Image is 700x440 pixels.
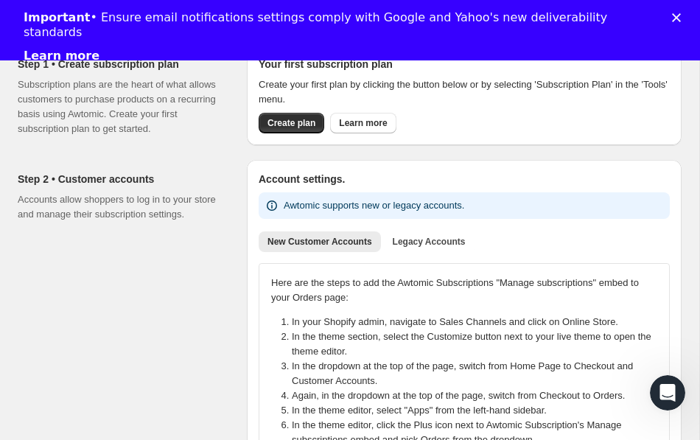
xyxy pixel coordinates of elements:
p: Create your first plan by clicking the button below or by selecting 'Subscription Plan' in the 'T... [259,77,670,107]
a: Learn more [24,49,99,65]
a: Learn more [330,113,396,133]
b: Important [24,10,90,24]
div: Close [672,13,687,22]
span: New Customer Accounts [267,236,372,248]
button: New Customer Accounts [259,231,381,252]
h2: Step 2 • Customer accounts [18,172,223,186]
li: In the dropdown at the top of the page, switch from Home Page to Checkout and Customer Accounts. [292,359,666,388]
h2: Account settings. [259,172,670,186]
li: Again, in the dropdown at the top of the page, switch from Checkout to Orders. [292,388,666,403]
p: Accounts allow shoppers to log in to your store and manage their subscription settings. [18,192,223,222]
p: Here are the steps to add the Awtomic Subscriptions "Manage subscriptions" embed to your Orders p... [271,276,657,305]
h2: Your first subscription plan [259,57,670,71]
span: Create plan [267,117,315,129]
div: • Ensure email notifications settings comply with Google and Yahoo's new deliverability standards [24,10,653,40]
li: In your Shopify admin, navigate to Sales Channels and click on Online Store. [292,315,666,329]
iframe: Intercom live chat [650,375,685,411]
span: Learn more [339,117,387,129]
p: Awtomic supports new or legacy accounts. [284,198,464,213]
button: Legacy Accounts [384,231,475,252]
p: Subscription plans are the heart of what allows customers to purchase products on a recurring bas... [18,77,223,136]
span: Legacy Accounts [393,236,466,248]
h2: Step 1 • Create subscription plan [18,57,223,71]
button: Create plan [259,113,324,133]
li: In the theme section, select the Customize button next to your live theme to open the theme editor. [292,329,666,359]
li: In the theme editor, select "Apps" from the left-hand sidebar. [292,403,666,418]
